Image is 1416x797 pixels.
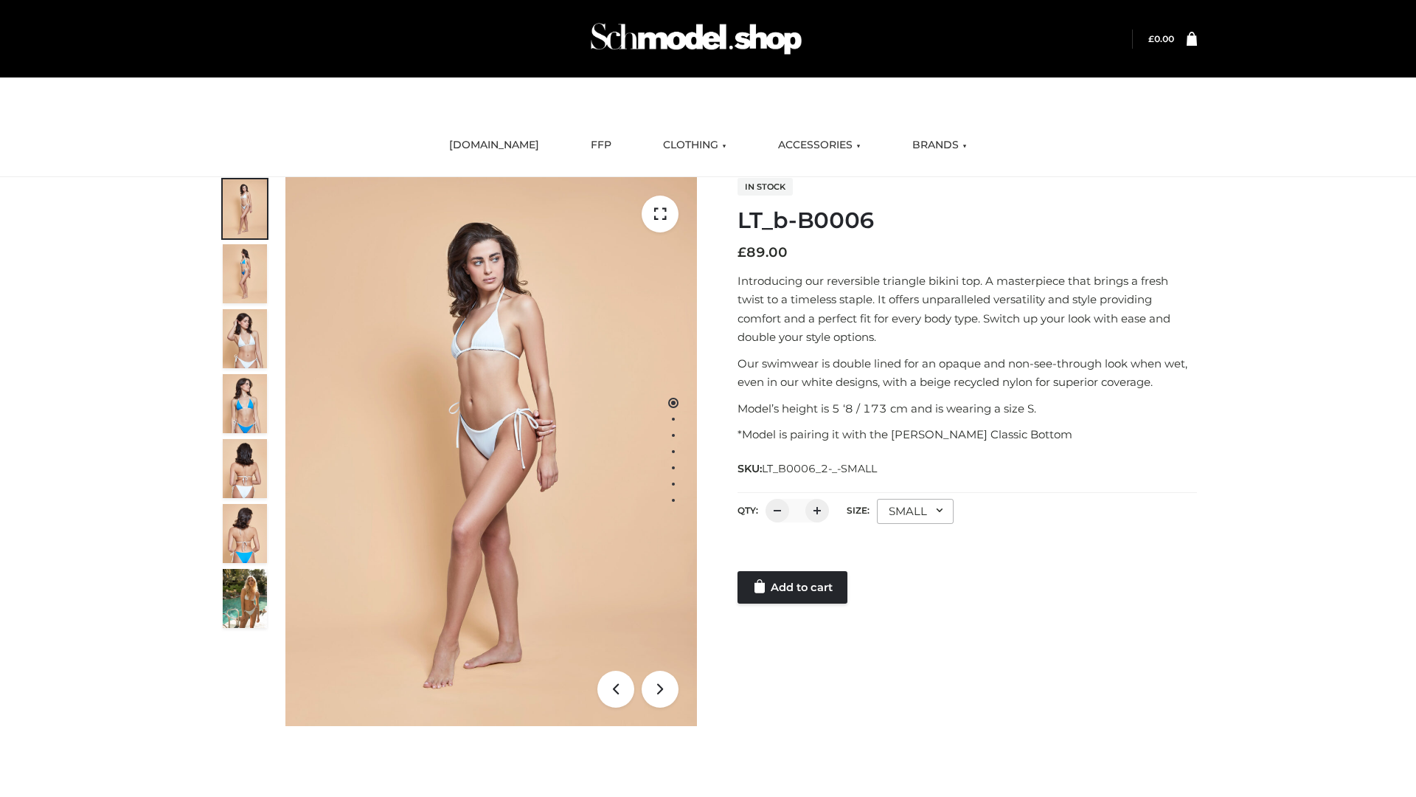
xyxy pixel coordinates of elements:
[737,571,847,604] a: Add to cart
[877,499,954,524] div: SMALL
[1148,33,1174,44] a: £0.00
[223,504,267,563] img: ArielClassicBikiniTop_CloudNine_AzureSky_OW114ECO_8-scaled.jpg
[737,354,1197,392] p: Our swimwear is double lined for an opaque and non-see-through look when wet, even in our white d...
[223,244,267,303] img: ArielClassicBikiniTop_CloudNine_AzureSky_OW114ECO_2-scaled.jpg
[847,505,870,516] label: Size:
[1148,33,1154,44] span: £
[285,177,697,726] img: ArielClassicBikiniTop_CloudNine_AzureSky_OW114ECO_1
[737,178,793,196] span: In stock
[737,272,1197,347] p: Introducing our reversible triangle bikini top. A masterpiece that brings a fresh twist to a time...
[580,129,622,162] a: FFP
[901,129,978,162] a: BRANDS
[223,179,267,238] img: ArielClassicBikiniTop_CloudNine_AzureSky_OW114ECO_1-scaled.jpg
[438,129,550,162] a: [DOMAIN_NAME]
[223,569,267,628] img: Arieltop_CloudNine_AzureSky2.jpg
[737,425,1197,444] p: *Model is pairing it with the [PERSON_NAME] Classic Bottom
[586,10,807,68] img: Schmodel Admin 964
[762,462,877,475] span: LT_B0006_2-_-SMALL
[737,399,1197,418] p: Model’s height is 5 ‘8 / 173 cm and is wearing a size S.
[737,244,788,261] bdi: 89.00
[652,129,737,162] a: CLOTHING
[737,244,746,261] span: £
[223,309,267,368] img: ArielClassicBikiniTop_CloudNine_AzureSky_OW114ECO_3-scaled.jpg
[223,374,267,433] img: ArielClassicBikiniTop_CloudNine_AzureSky_OW114ECO_4-scaled.jpg
[737,505,758,516] label: QTY:
[737,460,878,477] span: SKU:
[737,207,1197,234] h1: LT_b-B0006
[767,129,872,162] a: ACCESSORIES
[1148,33,1174,44] bdi: 0.00
[223,439,267,498] img: ArielClassicBikiniTop_CloudNine_AzureSky_OW114ECO_7-scaled.jpg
